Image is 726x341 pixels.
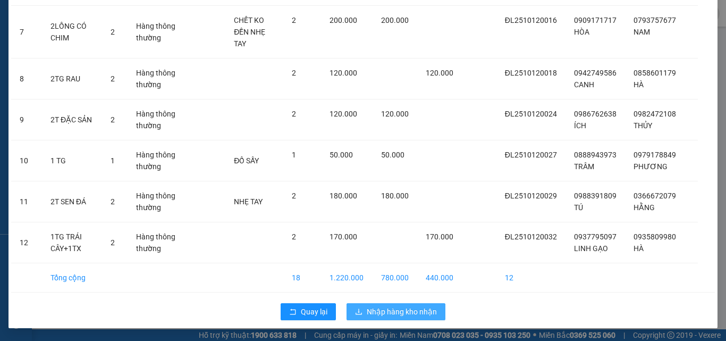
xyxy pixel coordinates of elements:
td: Hàng thông thường [128,140,185,181]
span: 2 [292,232,296,241]
span: 0793757677 [634,16,676,24]
span: PHƯƠNG [634,162,668,171]
td: Hàng thông thường [128,99,185,140]
td: 1TG TRÁI CÂY+1TX [42,222,102,263]
span: 170.000 [330,232,357,241]
span: Quay lại [301,306,327,318]
span: rollback [289,308,297,317]
span: CHẾT KO ĐỀN NHẸ TAY [234,16,265,48]
td: 1 TG [42,140,102,181]
span: CANH [574,80,594,89]
td: 2TG RAU [42,59,102,99]
span: ĐL2510120032 [505,232,557,241]
span: 180.000 [381,192,409,200]
span: 0909171717 [574,16,617,24]
span: ĐL2510120029 [505,192,557,200]
span: 50.000 [381,151,404,159]
td: 440.000 [417,263,462,293]
span: 2 [111,238,115,247]
span: 170.000 [426,232,453,241]
span: HẰNG [634,203,655,212]
span: 0986762638 [574,110,617,118]
span: 2 [111,197,115,206]
span: 0988391809 [574,192,617,200]
span: 0935809980 [634,232,676,241]
span: 2 [111,28,115,36]
td: Hàng thông thường [128,59,185,99]
td: 18 [283,263,321,293]
span: 2 [292,16,296,24]
td: Hàng thông thường [128,6,185,59]
span: THỦY [634,121,652,130]
span: 2 [292,69,296,77]
span: Nhập hàng kho nhận [367,306,437,318]
td: 2T SEN ĐÁ [42,181,102,222]
td: 10 [11,140,42,181]
span: ĐL2510120024 [505,110,557,118]
span: 180.000 [330,192,357,200]
span: ĐL2510120016 [505,16,557,24]
span: 2 [111,74,115,83]
span: NHẸ TAY [234,197,263,206]
td: 2T ĐẶC SẢN [42,99,102,140]
span: 1 [292,151,296,159]
td: 780.000 [373,263,417,293]
span: 0858601179 [634,69,676,77]
span: 1 [111,156,115,165]
span: 0982472108 [634,110,676,118]
span: TÚ [574,203,583,212]
td: 8 [11,59,42,99]
td: 1.220.000 [321,263,373,293]
span: 2 [111,115,115,124]
button: rollbackQuay lại [281,303,336,320]
span: ĐL2510120018 [505,69,557,77]
td: Hàng thông thường [128,181,185,222]
span: TRÂM [574,162,594,171]
span: 2 [292,192,296,200]
td: 9 [11,99,42,140]
span: ĐL2510120027 [505,151,557,159]
span: 2 [292,110,296,118]
button: downloadNhập hàng kho nhận [347,303,445,320]
span: 120.000 [381,110,409,118]
span: 120.000 [426,69,453,77]
span: 0942749586 [574,69,617,77]
td: 12 [496,263,565,293]
span: 0937795097 [574,232,617,241]
span: 0366672079 [634,192,676,200]
span: HÀ [634,80,644,89]
span: ÍCH [574,121,586,130]
span: download [355,308,362,317]
td: 12 [11,222,42,263]
span: 120.000 [330,110,357,118]
td: Hàng thông thường [128,222,185,263]
td: 11 [11,181,42,222]
span: HÀ [634,244,644,253]
span: ĐỒ SẤY [234,156,259,165]
span: NAM [634,28,650,36]
td: Tổng cộng [42,263,102,293]
td: 2LỒNG CÓ CHIM [42,6,102,59]
span: HÒA [574,28,589,36]
span: 50.000 [330,151,353,159]
span: 0888943973 [574,151,617,159]
span: 120.000 [330,69,357,77]
span: 200.000 [330,16,357,24]
span: LINH GẠO [574,244,608,253]
td: 7 [11,6,42,59]
span: 200.000 [381,16,409,24]
span: 0979178849 [634,151,676,159]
